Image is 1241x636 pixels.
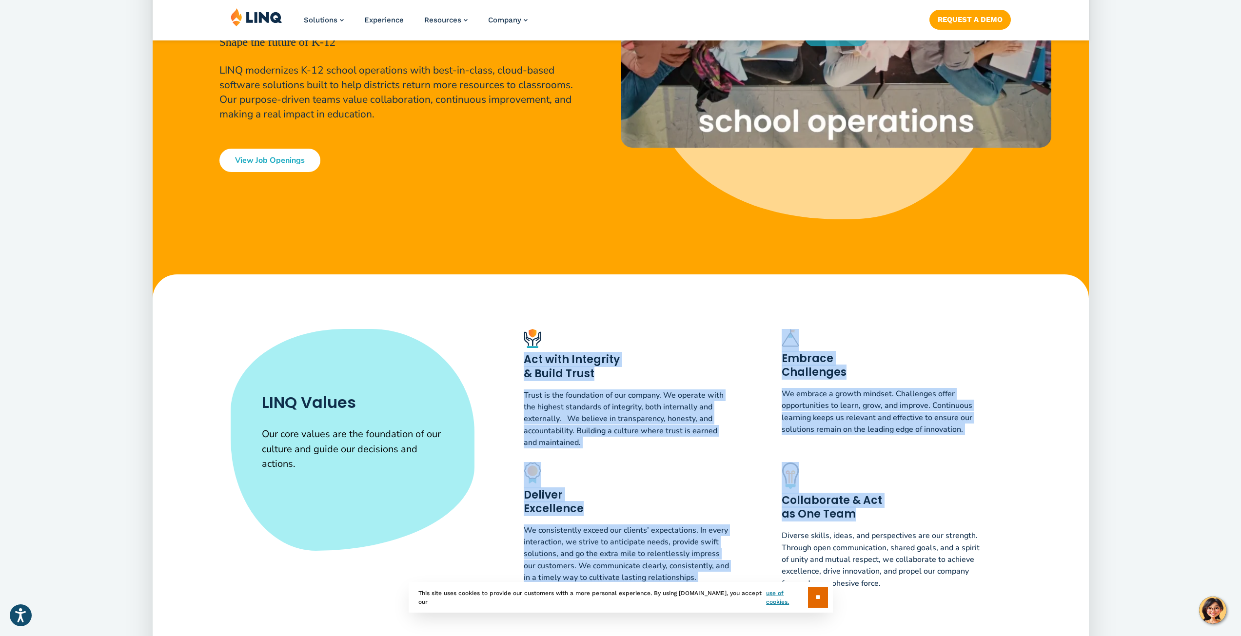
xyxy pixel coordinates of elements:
a: use of cookies. [766,589,808,606]
p: Diverse skills, ideas, and perspectives are our strength. Through open communication, shared goal... [782,530,988,589]
span: Resources [424,16,461,24]
img: LINQ | K‑12 Software [231,8,282,26]
h3: Embrace Challenges [782,352,988,379]
h3: Collaborate & Act as One Team [782,494,988,521]
h3: Act with Integrity & Build Trust [524,353,730,380]
span: Company [488,16,521,24]
a: View Job Openings [219,149,320,172]
a: Company [488,16,528,24]
a: Request a Demo [929,10,1010,29]
p: We embrace a growth mindset. Challenges offer opportunities to learn, grow, and improve. Continuo... [782,388,988,435]
p: Trust is the foundation of our company. We operate with the highest standards of integrity, both ... [524,389,730,449]
nav: Button Navigation [929,8,1010,29]
nav: Primary Navigation [304,8,528,40]
span: Solutions [304,16,337,24]
p: We consistently exceed our clients’ expectations. In every interaction, we strive to anticipate n... [524,524,730,584]
p: LINQ modernizes K-12 school operations with best-in-class, cloud-based software solutions built t... [219,63,582,121]
a: Experience [364,16,404,24]
button: Hello, have a question? Let’s chat. [1199,597,1226,624]
div: This site uses cookies to provide our customers with a more personal experience. By using [DOMAIN... [409,582,833,613]
a: Solutions [304,16,344,24]
h3: Deliver Excellence [524,488,730,516]
a: Resources [424,16,468,24]
h2: LINQ Values [262,391,443,413]
p: Our core values are the foundation of our culture and guide our decisions and actions. [262,427,443,471]
p: Shape the future of K-12 [219,33,582,51]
